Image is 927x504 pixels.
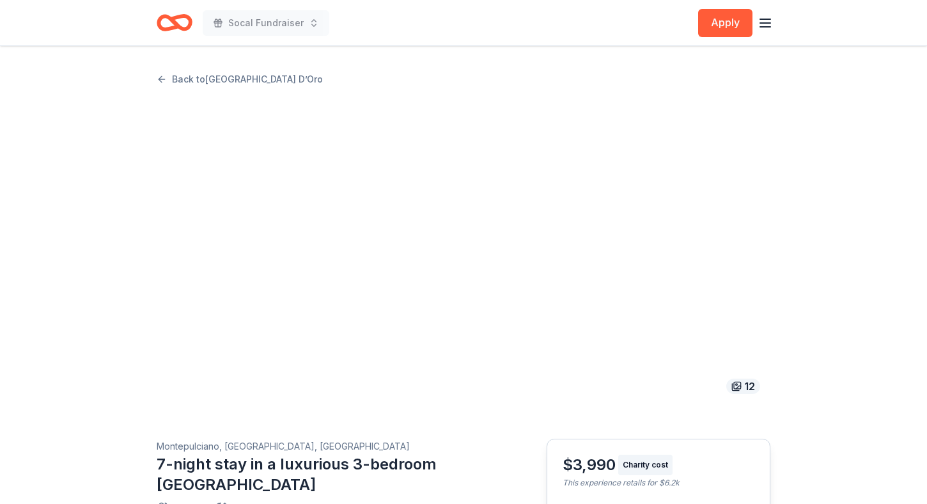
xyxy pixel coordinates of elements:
[618,455,673,475] div: Charity cost
[157,97,770,404] button: Listing photoListing photoListing photoListing photoListing photo12
[563,478,754,488] div: This experience retails for $6.2k
[157,97,461,404] img: Listing photo
[157,439,485,454] div: Montepulciano, [GEOGRAPHIC_DATA], [GEOGRAPHIC_DATA]
[621,97,770,248] img: Listing photo
[726,379,760,394] div: 12
[203,10,329,36] button: Socal Fundraiser
[466,253,616,404] img: Listing photo
[698,9,752,37] button: Apply
[228,15,304,31] span: Socal Fundraiser
[563,455,616,475] div: $3,990
[621,253,770,404] img: Listing photo
[157,8,192,38] a: Home
[466,97,616,248] img: Listing photo
[157,72,323,87] a: Back to[GEOGRAPHIC_DATA] D’Oro
[157,454,485,495] div: 7-night stay in a luxurious 3-bedroom [GEOGRAPHIC_DATA]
